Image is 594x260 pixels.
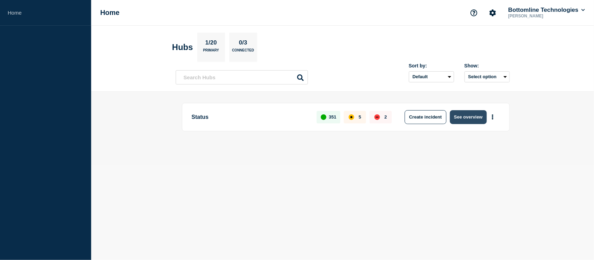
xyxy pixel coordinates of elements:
button: Select option [465,71,510,82]
h1: Home [100,9,120,17]
button: Bottomline Technologies [507,7,586,14]
select: Sort by [409,71,454,82]
p: 1/20 [203,39,219,48]
div: up [321,114,326,120]
p: 351 [329,114,336,120]
p: 2 [385,114,387,120]
div: Sort by: [409,63,454,68]
button: See overview [450,110,487,124]
input: Search Hubs [176,70,308,84]
div: down [374,114,380,120]
p: Primary [203,48,219,56]
div: Show: [465,63,510,68]
p: 5 [359,114,361,120]
div: affected [349,114,354,120]
p: [PERSON_NAME] [507,14,579,18]
button: Support [467,6,481,20]
p: 0/3 [236,39,250,48]
button: Create incident [405,110,446,124]
button: Account settings [485,6,500,20]
button: More actions [488,111,497,123]
p: Status [192,110,309,124]
p: Connected [232,48,254,56]
h2: Hubs [172,42,193,52]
